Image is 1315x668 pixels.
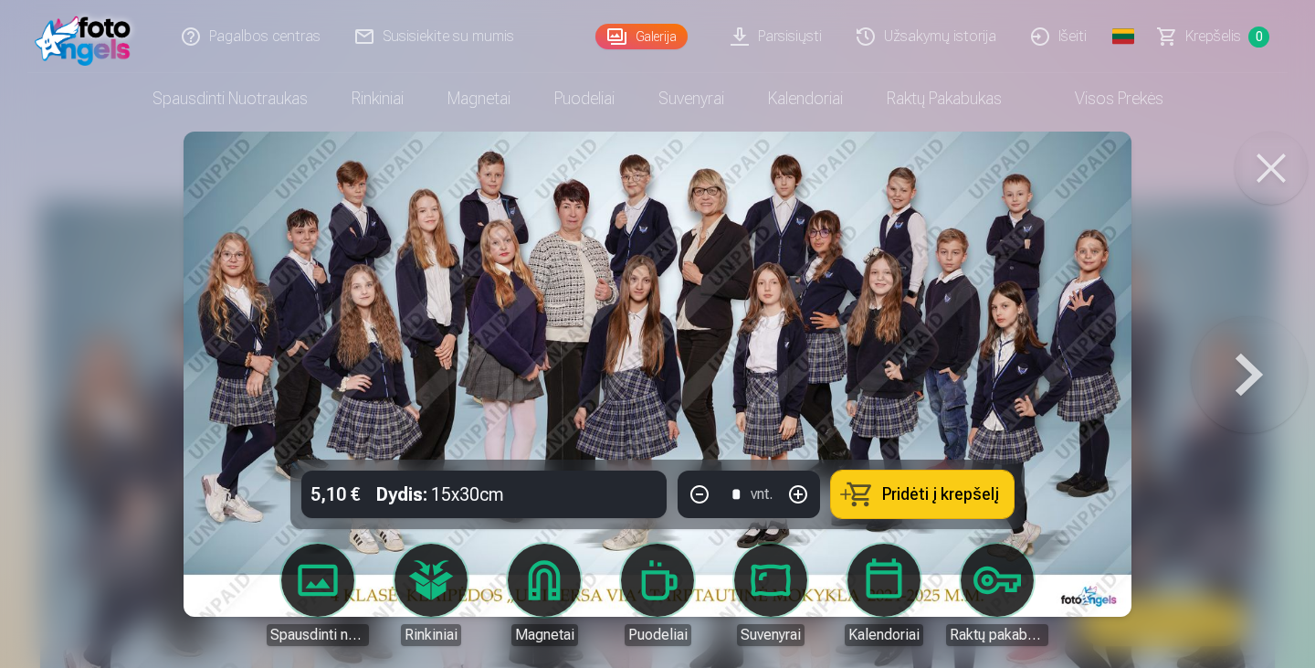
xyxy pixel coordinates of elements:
[1248,27,1269,48] span: 0
[845,624,923,646] div: Kalendoriai
[35,7,140,66] img: /fa5
[426,73,532,124] a: Magnetai
[946,624,1048,646] div: Raktų pakabukas
[1185,26,1241,48] span: Krepšelis
[267,544,369,646] a: Spausdinti nuotraukas
[751,483,773,505] div: vnt.
[636,73,746,124] a: Suvenyrai
[720,544,822,646] a: Suvenyrai
[833,544,935,646] a: Kalendoriai
[493,544,595,646] a: Magnetai
[882,486,999,503] span: Pridėti į krepšelį
[831,471,1014,518] button: Pridėti į krepšelį
[1024,73,1185,124] a: Visos prekės
[595,24,688,49] a: Galerija
[746,73,865,124] a: Kalendoriai
[532,73,636,124] a: Puodeliai
[401,624,461,646] div: Rinkiniai
[737,624,805,646] div: Suvenyrai
[865,73,1024,124] a: Raktų pakabukas
[131,73,330,124] a: Spausdinti nuotraukas
[946,544,1048,646] a: Raktų pakabukas
[330,73,426,124] a: Rinkiniai
[380,544,482,646] a: Rinkiniai
[606,544,709,646] a: Puodeliai
[511,624,578,646] div: Magnetai
[267,624,369,646] div: Spausdinti nuotraukas
[625,624,691,646] div: Puodeliai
